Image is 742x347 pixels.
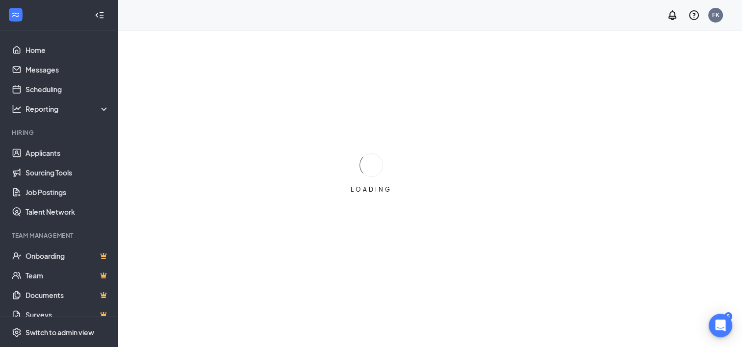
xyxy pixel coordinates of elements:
a: DocumentsCrown [26,285,109,305]
a: Scheduling [26,79,109,99]
a: Sourcing Tools [26,163,109,182]
div: Hiring [12,128,107,137]
div: FK [712,11,719,19]
svg: Collapse [95,10,104,20]
div: Team Management [12,231,107,240]
svg: WorkstreamLogo [11,10,21,20]
div: Switch to admin view [26,327,94,337]
a: SurveysCrown [26,305,109,324]
a: OnboardingCrown [26,246,109,266]
a: TeamCrown [26,266,109,285]
div: Open Intercom Messenger [709,314,732,337]
svg: Notifications [666,9,678,21]
a: Talent Network [26,202,109,222]
a: Home [26,40,109,60]
svg: Settings [12,327,22,337]
div: LOADING [347,185,396,194]
svg: Analysis [12,104,22,114]
a: Job Postings [26,182,109,202]
svg: QuestionInfo [688,9,700,21]
a: Applicants [26,143,109,163]
div: Reporting [26,104,110,114]
div: 5 [724,312,732,321]
a: Messages [26,60,109,79]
